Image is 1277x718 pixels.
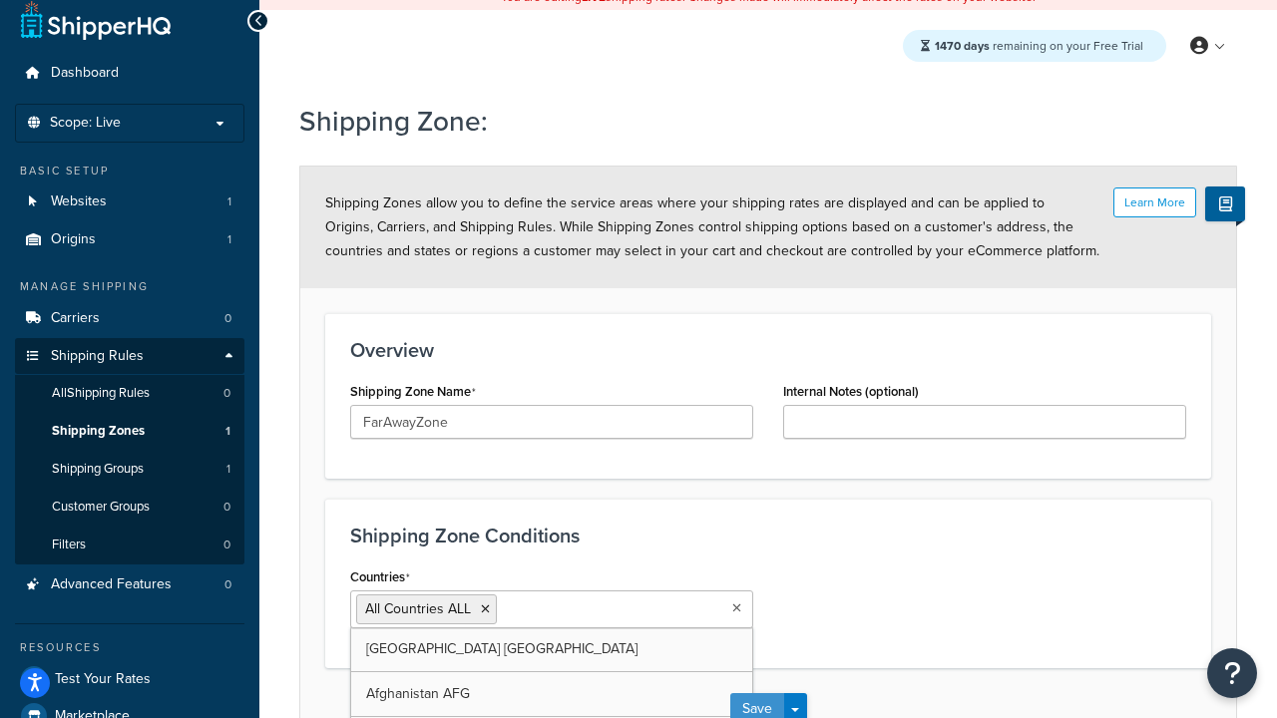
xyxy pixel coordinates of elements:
[15,300,244,337] a: Carriers0
[225,423,230,440] span: 1
[935,37,990,55] strong: 1470 days
[351,627,752,671] a: [GEOGRAPHIC_DATA] [GEOGRAPHIC_DATA]
[350,384,476,400] label: Shipping Zone Name
[783,384,919,399] label: Internal Notes (optional)
[52,537,86,553] span: Filters
[365,598,471,619] span: All Countries ALL
[51,348,144,365] span: Shipping Rules
[1113,187,1196,217] button: Learn More
[15,163,244,179] div: Basic Setup
[15,413,244,450] li: Shipping Zones
[366,638,638,659] span: [GEOGRAPHIC_DATA] [GEOGRAPHIC_DATA]
[15,375,244,412] a: AllShipping Rules0
[15,183,244,220] a: Websites1
[350,339,1186,361] h3: Overview
[350,525,1186,546] h3: Shipping Zone Conditions
[15,639,244,656] div: Resources
[227,231,231,248] span: 1
[366,683,470,704] span: Afghanistan AFG
[1207,648,1257,698] button: Open Resource Center
[52,499,150,516] span: Customer Groups
[227,193,231,210] span: 1
[52,423,145,440] span: Shipping Zones
[15,278,244,295] div: Manage Shipping
[51,231,96,248] span: Origins
[350,569,410,585] label: Countries
[15,451,244,488] li: Shipping Groups
[51,310,100,327] span: Carriers
[15,183,244,220] li: Websites
[223,385,230,402] span: 0
[1205,186,1245,221] button: Show Help Docs
[50,115,121,132] span: Scope: Live
[15,661,244,697] a: Test Your Rates
[51,193,107,210] span: Websites
[15,566,244,603] a: Advanced Features0
[224,576,231,593] span: 0
[15,489,244,526] li: Customer Groups
[223,537,230,553] span: 0
[55,671,151,688] span: Test Your Rates
[15,300,244,337] li: Carriers
[935,37,1143,55] span: remaining on your Free Trial
[52,385,150,402] span: All Shipping Rules
[52,461,144,478] span: Shipping Groups
[15,489,244,526] a: Customer Groups0
[299,102,1212,141] h1: Shipping Zone:
[15,566,244,603] li: Advanced Features
[51,65,119,82] span: Dashboard
[15,451,244,488] a: Shipping Groups1
[15,55,244,92] a: Dashboard
[15,527,244,563] li: Filters
[15,413,244,450] a: Shipping Zones1
[351,672,752,716] a: Afghanistan AFG
[325,192,1099,261] span: Shipping Zones allow you to define the service areas where your shipping rates are displayed and ...
[15,338,244,565] li: Shipping Rules
[15,221,244,258] a: Origins1
[223,499,230,516] span: 0
[15,527,244,563] a: Filters0
[15,338,244,375] a: Shipping Rules
[224,310,231,327] span: 0
[226,461,230,478] span: 1
[51,576,172,593] span: Advanced Features
[15,221,244,258] li: Origins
